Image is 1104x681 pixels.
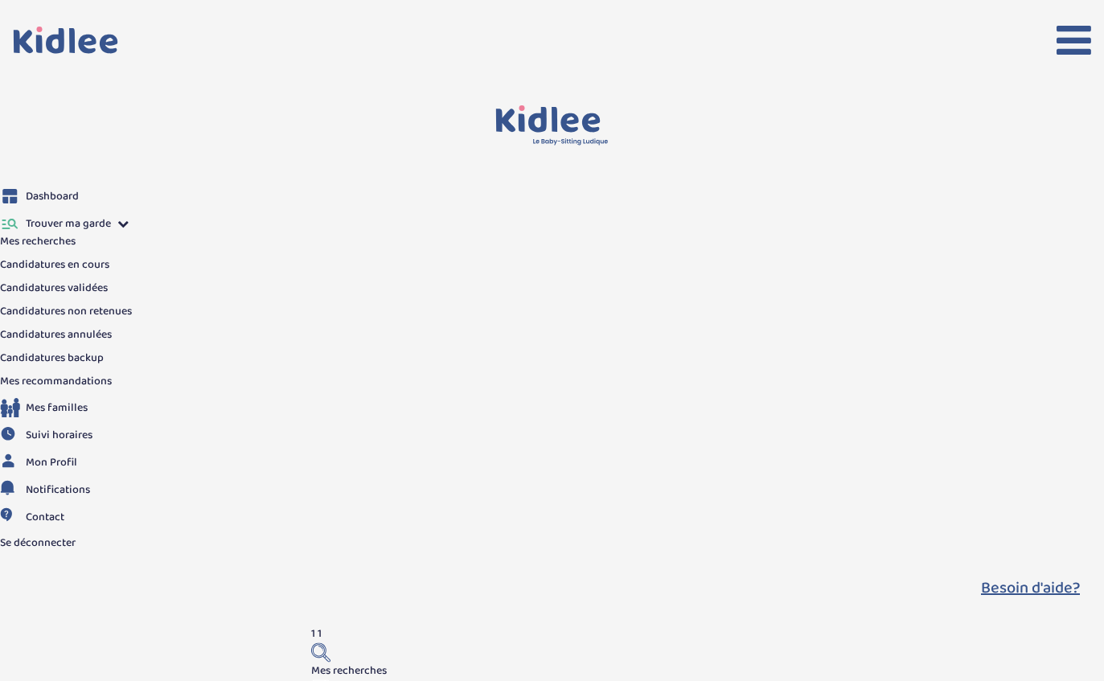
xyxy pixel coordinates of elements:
[318,625,322,642] span: 1
[26,454,77,471] span: Mon Profil
[26,215,111,232] span: Trouver ma garde
[26,400,88,416] span: Mes familles
[981,576,1080,600] button: Besoin d'aide?
[311,662,387,679] span: Mes recherches
[495,105,609,146] img: logo.svg
[26,482,90,498] span: Notifications
[26,427,92,444] span: Suivi horaires
[26,509,64,526] span: Contact
[311,625,315,642] span: 1
[311,642,1080,679] a: Mes recherches
[26,188,79,205] span: Dashboard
